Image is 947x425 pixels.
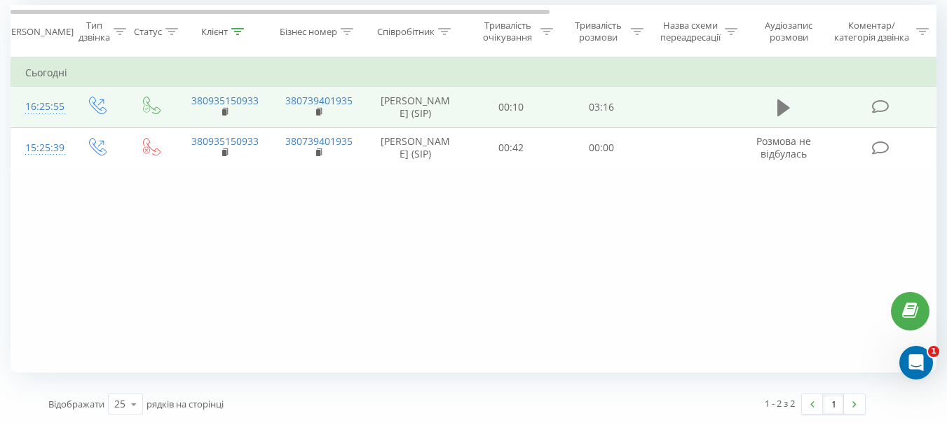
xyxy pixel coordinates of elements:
[466,127,557,168] td: 00:42
[377,26,435,38] div: Співробітник
[756,134,811,160] span: Розмова не відбулась
[3,26,74,38] div: [PERSON_NAME]
[765,396,795,410] div: 1 - 2 з 2
[79,20,110,43] div: Тип дзвінка
[147,398,224,410] span: рядків на сторінці
[191,94,259,107] a: 380935150933
[823,394,844,414] a: 1
[134,26,162,38] div: Статус
[831,20,913,43] div: Коментар/категорія дзвінка
[569,20,627,43] div: Тривалість розмови
[191,134,259,148] a: 380935150933
[285,134,353,148] a: 380739401935
[557,87,647,127] td: 03:16
[25,134,55,162] div: 15:25:39
[557,127,647,168] td: 00:00
[280,26,337,38] div: Бізнес номер
[754,20,824,43] div: Аудіозапис розмови
[466,87,557,127] td: 00:10
[11,59,936,87] td: Сьогодні
[365,87,466,127] td: [PERSON_NAME] (SIP)
[114,397,125,411] div: 25
[25,93,55,120] div: 16:25:55
[201,26,228,38] div: Клієнт
[899,346,933,379] iframe: Intercom live chat
[660,20,721,43] div: Назва схеми переадресації
[479,20,537,43] div: Тривалість очікування
[285,94,353,107] a: 380739401935
[928,346,939,357] span: 1
[365,127,466,168] td: [PERSON_NAME] (SIP)
[48,398,104,410] span: Відображати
